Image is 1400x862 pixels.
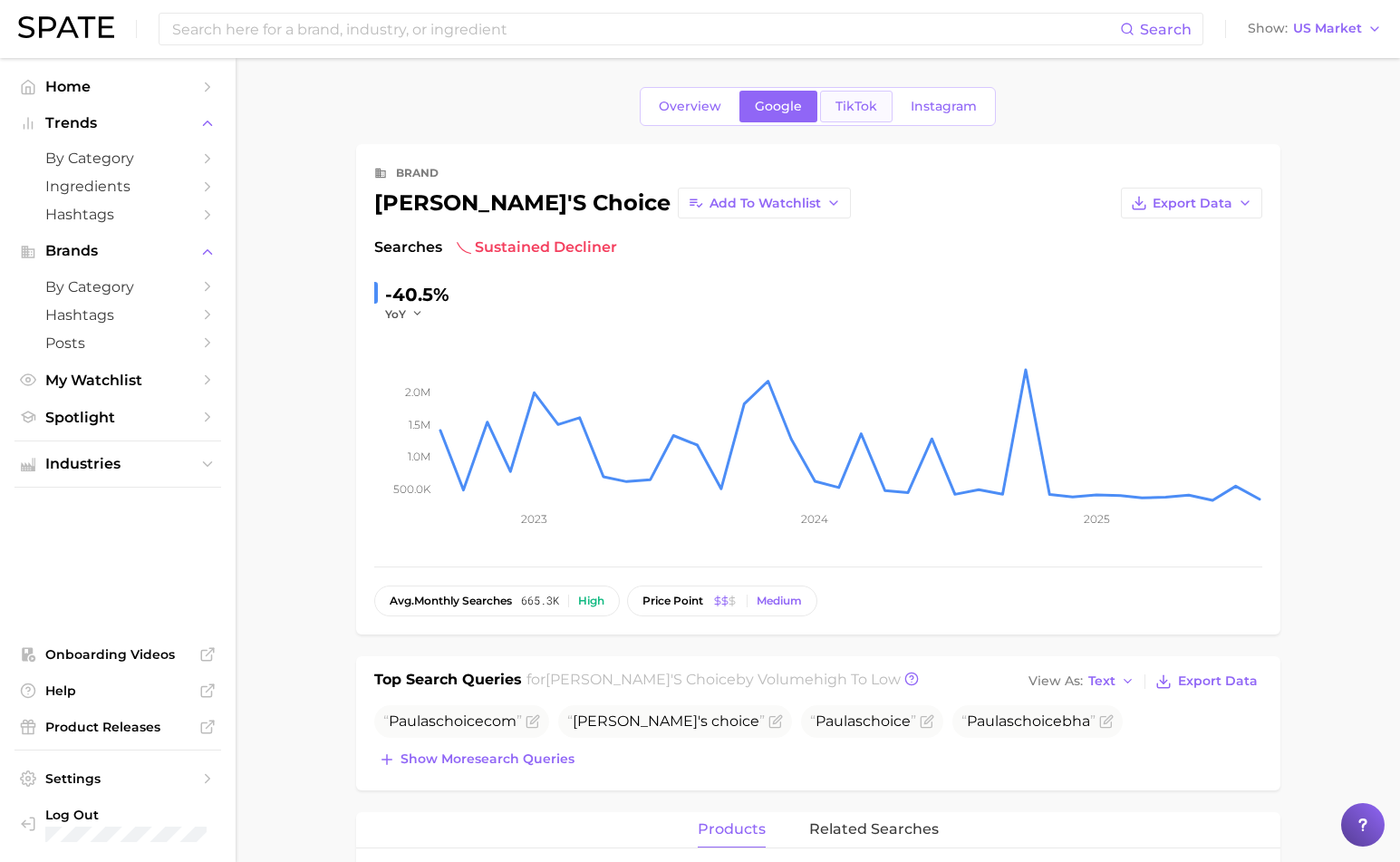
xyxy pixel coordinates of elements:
a: Log out. Currently logged in with e-mail tina.pozzi@paulaschoice.com. [14,801,221,848]
span: products [698,821,766,838]
a: My Watchlist [14,366,221,394]
span: Export Data [1178,673,1258,689]
tspan: 500.0k [393,482,431,496]
button: Brands [14,237,221,265]
span: View As [1028,676,1083,686]
tspan: 1.0m [408,450,430,463]
span: [PERSON_NAME]'s choice [546,671,736,688]
span: by Category [45,150,190,167]
div: High [578,595,604,607]
span: Log Out [45,807,233,823]
a: Spotlight [14,403,221,431]
button: Export Data [1151,669,1261,694]
button: Add to Watchlist [678,188,851,218]
a: Overview [643,91,737,122]
span: 665.3k [521,595,559,607]
button: Trends [14,110,221,137]
a: Google [739,91,817,122]
span: Settings [45,770,190,787]
span: Hashtags [45,306,190,324]
h1: Top Search Queries [374,669,522,694]
span: choice [1014,712,1062,730]
span: Searches [374,237,442,258]
div: Medium [757,595,802,607]
span: Instagram [911,99,977,114]
a: by Category [14,144,221,172]
span: Trends [45,115,190,131]
span: Google [755,99,802,114]
button: Industries [14,450,221,478]
span: Paulas [810,712,916,730]
button: YoY [385,306,424,322]
span: Show [1248,24,1288,34]
tspan: 1.5m [409,418,430,431]
h2: for by Volume [526,669,901,694]
tspan: 2.0m [405,385,430,399]
div: brand [396,162,439,184]
button: View AsText [1024,670,1140,693]
button: ShowUS Market [1243,17,1386,41]
tspan: 2025 [1083,512,1109,526]
span: YoY [385,306,406,322]
span: monthly searches [390,595,512,607]
button: Flag as miscategorized or irrelevant [526,714,540,729]
span: choice [436,712,484,730]
abbr: average [390,594,414,607]
span: Ingredients [45,178,190,195]
input: Search here for a brand, industry, or ingredient [170,14,1120,44]
div: -40.5% [385,280,449,309]
span: by Category [45,278,190,295]
span: Posts [45,334,190,352]
button: Flag as miscategorized or irrelevant [920,714,934,729]
a: Product Releases [14,713,221,741]
span: Paulas com [383,712,522,730]
span: related searches [809,821,939,838]
span: Product Releases [45,719,190,735]
span: Hashtags [45,206,190,223]
a: Hashtags [14,200,221,228]
button: price pointMedium [627,586,817,616]
span: Show more search queries [401,751,574,767]
span: Help [45,683,190,699]
a: TikTok [820,91,893,122]
span: Onboarding Videos [45,646,190,663]
span: Spotlight [45,409,190,426]
span: price point [642,595,703,607]
button: Export Data [1121,188,1262,218]
a: Posts [14,329,221,357]
span: TikTok [835,99,877,114]
img: sustained decliner [457,240,471,255]
span: choice [863,712,911,730]
div: [PERSON_NAME]'s choice [374,192,671,214]
button: Show moresearch queries [374,747,579,772]
button: Flag as miscategorized or irrelevant [768,714,783,729]
a: Instagram [895,91,992,122]
span: Industries [45,456,190,472]
tspan: 2024 [801,512,828,526]
span: [PERSON_NAME]'s [573,712,708,730]
span: Export Data [1153,196,1232,211]
a: Hashtags [14,301,221,329]
a: Help [14,677,221,704]
span: US Market [1293,24,1362,34]
span: Paulas bha [961,712,1096,730]
a: Ingredients [14,172,221,200]
span: Brands [45,243,190,259]
span: choice [711,712,759,730]
span: Home [45,78,190,95]
span: Add to Watchlist [710,196,821,211]
button: avg.monthly searches665.3kHigh [374,586,620,616]
a: Home [14,73,221,101]
span: Text [1088,676,1115,686]
span: high to low [814,671,901,688]
span: Overview [659,99,721,114]
tspan: 2023 [521,512,547,526]
a: Settings [14,765,221,792]
a: Onboarding Videos [14,641,221,668]
span: sustained decliner [457,237,617,258]
span: My Watchlist [45,372,190,389]
span: Search [1140,21,1192,38]
a: by Category [14,273,221,301]
img: SPATE [18,16,114,38]
button: Flag as miscategorized or irrelevant [1099,714,1114,729]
